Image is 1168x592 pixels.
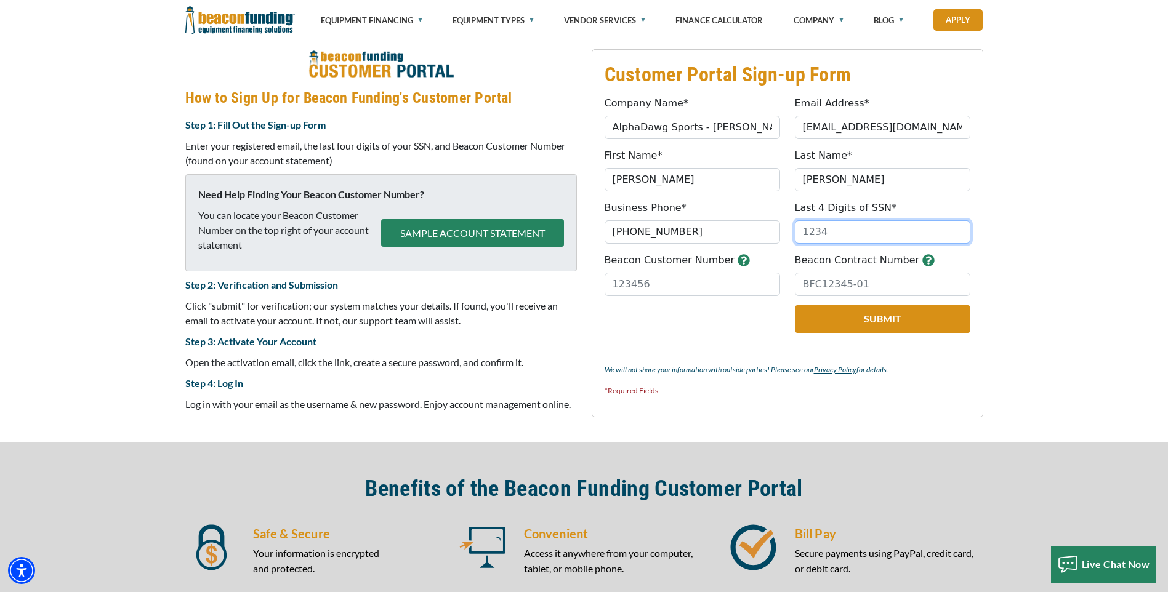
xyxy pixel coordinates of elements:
a: Privacy Policy [814,365,856,374]
span: Your information is encrypted and protected. [253,547,379,574]
input: John [605,168,780,191]
span: Live Chat Now [1082,558,1150,570]
iframe: reCAPTCHA [605,305,754,343]
input: Doe [795,168,970,191]
h3: Customer Portal Sign-up Form [605,62,970,87]
button: SAMPLE ACCOUNT STATEMENT [381,219,564,247]
p: Log in with your email as the username & new password. Enjoy account management online. [185,397,577,412]
strong: Need Help Finding Your Beacon Customer Number? [198,188,424,200]
h4: How to Sign Up for Beacon Funding's Customer Portal [185,87,577,108]
h5: Safe & Secure [253,524,441,543]
span: Secure payments using PayPal, credit card, or debit card. [795,547,973,574]
h2: Benefits of the Beacon Funding Customer Portal [185,474,983,503]
p: We will not share your information with outside parties! Please see our for details. [605,362,970,377]
p: You can locate your Beacon Customer Number on the top right of your account statement [198,208,381,252]
label: Beacon Contract Number [795,253,920,268]
div: Accessibility Menu [8,557,35,584]
label: Email Address* [795,96,869,111]
label: Business Phone* [605,201,687,215]
button: Submit [795,305,970,333]
label: First Name* [605,148,663,163]
p: *Required Fields [605,383,970,398]
p: Click "submit" for verification; our system matches your details. If found, you'll receive an ema... [185,298,577,328]
img: How to Sign Up for Beacon Funding's Customer Portal [308,49,454,81]
input: Beacon Funding [605,116,780,139]
strong: Step 3: Activate Your Account [185,335,316,347]
label: Beacon Customer Number [605,253,735,268]
strong: Step 2: Verification and Submission [185,279,338,290]
a: Apply [933,9,983,31]
span: Access it anywhere from your computer, tablet, or mobile phone. [524,547,693,574]
p: Open the activation email, click the link, create a secure password, and confirm it. [185,355,577,370]
label: Last 4 Digits of SSN* [795,201,897,215]
input: BFC12345-01 [795,273,970,296]
input: (555) 555-5555 [605,220,780,244]
h5: Convenient [524,524,712,543]
input: jdoe@gmail.com [795,116,970,139]
p: Enter your registered email, the last four digits of your SSN, and Beacon Customer Number (found ... [185,138,577,168]
button: button [922,253,935,268]
button: Live Chat Now [1051,546,1156,583]
input: 123456 [605,273,780,296]
label: Company Name* [605,96,688,111]
label: Last Name* [795,148,853,163]
h5: Bill Pay [795,524,983,543]
strong: Step 4: Log In [185,377,243,389]
strong: Step 1: Fill Out the Sign-up Form [185,119,326,130]
button: button [738,253,750,268]
input: 1234 [795,220,970,244]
